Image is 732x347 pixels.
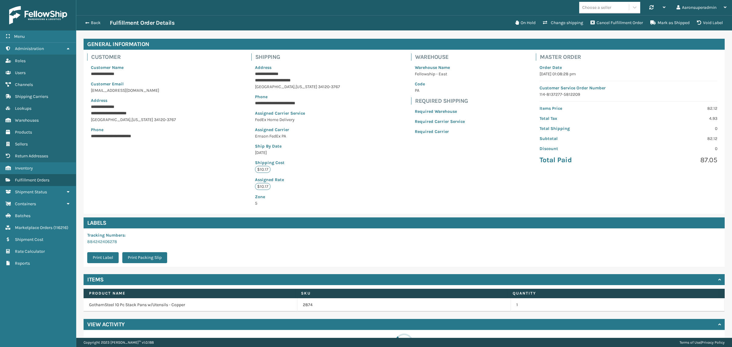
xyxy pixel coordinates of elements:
[587,17,647,29] button: Cancel Fulfillment Order
[122,252,167,263] button: Print Packing Slip
[110,19,174,27] h3: Fulfillment Order Details
[582,4,611,11] div: Choose a seller
[15,58,26,63] span: Roles
[15,70,26,75] span: Users
[87,276,104,283] h4: Items
[540,64,717,71] p: Order Date
[415,97,468,105] h4: Required Shipping
[540,53,721,61] h4: Master Order
[415,81,465,87] p: Code
[540,125,625,132] p: Total Shipping
[15,213,30,218] span: Batches
[131,117,153,122] span: [US_STATE]
[318,84,340,89] span: 34120-3767
[415,108,465,115] p: Required Warehouse
[647,17,693,29] button: Mark as Shipped
[540,85,717,91] p: Customer Service Order Number
[701,340,725,345] a: Privacy Policy
[255,133,340,139] p: Emson FedEx PA
[15,153,48,159] span: Return Addresses
[296,84,317,89] span: [US_STATE]
[14,34,25,39] span: Menu
[91,87,180,94] p: [EMAIL_ADDRESS][DOMAIN_NAME]
[255,65,271,70] span: Address
[539,17,587,29] button: Change shipping
[632,125,717,132] p: 0
[255,84,295,89] span: [GEOGRAPHIC_DATA]
[15,261,30,266] span: Reports
[82,20,110,26] button: Back
[91,117,131,122] span: [GEOGRAPHIC_DATA]
[154,117,176,122] span: 34120-3767
[540,135,625,142] p: Subtotal
[255,159,340,166] p: Shipping Cost
[415,128,465,135] p: Required Carrier
[15,177,49,183] span: Fulfillment Orders
[91,98,107,103] span: Address
[301,291,502,296] label: SKU
[540,145,625,152] p: Discount
[540,91,717,98] p: 114-8137277-5812209
[15,237,43,242] span: Shipment Cost
[415,53,468,61] h4: Warehouse
[632,156,717,165] p: 87.05
[84,39,725,50] h4: General Information
[255,194,340,200] p: Zone
[91,127,180,133] p: Phone
[632,115,717,122] p: 4.93
[515,20,519,25] i: On Hold
[53,225,68,230] span: ( 116216 )
[255,166,271,173] p: $10.17
[91,53,184,61] h4: Customer
[15,189,47,195] span: Shipment Status
[255,149,340,156] p: [DATE]
[540,115,625,122] p: Total Tax
[87,239,117,244] a: 884242406278
[15,249,45,254] span: Rate Calculator
[415,118,465,125] p: Required Carrier Service
[131,117,131,122] span: ,
[543,20,547,25] i: Change shipping
[415,87,465,94] p: PA
[632,105,717,112] p: 82.12
[693,17,727,29] button: Void Label
[255,53,344,61] h4: Shipping
[15,118,39,123] span: Warehouses
[513,291,713,296] label: Quantity
[415,64,465,71] p: Warehouse Name
[511,17,539,29] button: On Hold
[15,201,36,206] span: Containers
[84,217,725,228] h4: Labels
[680,340,701,345] a: Terms of Use
[15,141,28,147] span: Sellers
[9,6,67,24] img: logo
[255,94,340,100] p: Phone
[91,81,180,87] p: Customer Email
[15,94,48,99] span: Shipping Carriers
[15,166,33,171] span: Inventory
[87,252,119,263] button: Print Label
[255,194,340,206] span: 5
[255,177,340,183] p: Assigned Rate
[91,64,180,71] p: Customer Name
[511,298,725,312] td: 1
[84,298,297,312] td: GothamSteel 10 Pc Stack Pans w/Utensils - Copper
[540,71,717,77] p: [DATE] 01:08:28 pm
[303,302,313,308] a: 2874
[255,110,340,116] p: Assigned Carrier Service
[255,143,340,149] p: Ship By Date
[255,183,271,190] p: $10.17
[680,338,725,347] div: |
[15,130,32,135] span: Products
[540,105,625,112] p: Items Price
[15,106,31,111] span: Lookups
[15,225,52,230] span: Marketplace Orders
[15,82,33,87] span: Channels
[255,127,340,133] p: Assigned Carrier
[650,20,656,25] i: Mark as Shipped
[89,291,290,296] label: Product Name
[87,233,126,238] span: Tracking Numbers :
[415,71,465,77] p: Fellowship - East
[255,116,340,123] p: FedEx Home Delivery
